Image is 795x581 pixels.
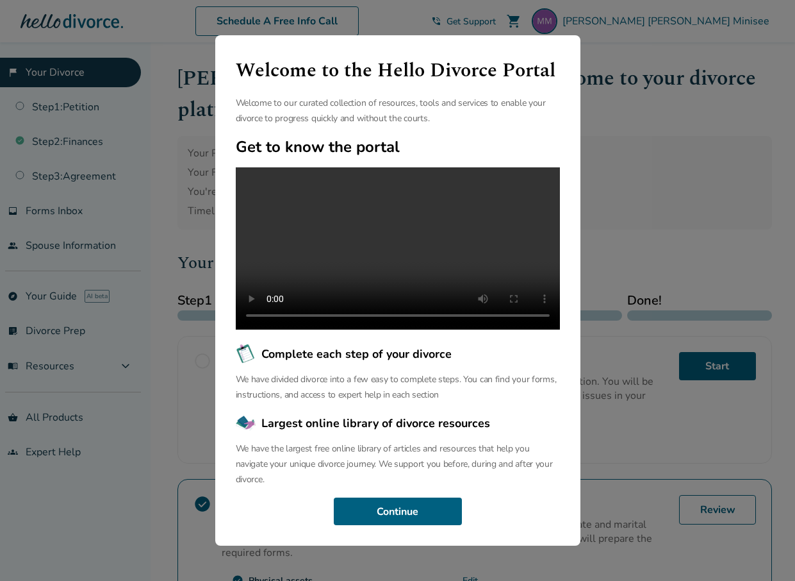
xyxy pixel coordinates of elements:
img: Complete each step of your divorce [236,344,256,364]
iframe: Chat Widget [731,519,795,581]
h2: Get to know the portal [236,137,560,157]
span: Largest online library of divorce resources [261,415,490,432]
p: Welcome to our curated collection of resources, tools and services to enable your divorce to prog... [236,96,560,126]
img: Largest online library of divorce resources [236,413,256,434]
h1: Welcome to the Hello Divorce Portal [236,56,560,85]
p: We have the largest free online library of articles and resources that help you navigate your uni... [236,441,560,487]
p: We have divided divorce into a few easy to complete steps. You can find your forms, instructions,... [236,372,560,403]
span: Complete each step of your divorce [261,346,452,362]
button: Continue [334,498,462,526]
